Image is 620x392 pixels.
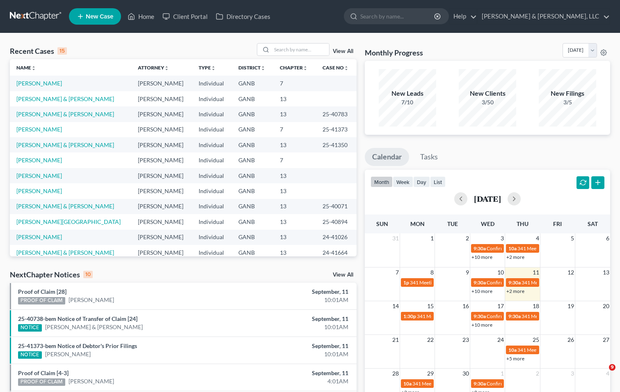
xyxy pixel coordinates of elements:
[365,48,423,58] h3: Monthly Progress
[426,369,435,378] span: 29
[316,245,357,260] td: 24-41664
[417,313,491,319] span: 341 Meeting for [PERSON_NAME]
[244,369,348,377] div: September, 11
[18,297,65,304] div: PROOF OF CLAIM
[131,214,192,229] td: [PERSON_NAME]
[45,323,143,331] a: [PERSON_NAME] & [PERSON_NAME]
[192,137,232,152] td: Individual
[567,335,575,345] span: 26
[131,137,192,152] td: [PERSON_NAME]
[16,187,62,194] a: [PERSON_NAME]
[83,271,93,278] div: 10
[18,288,66,295] a: Proof of Claim [28]
[496,301,505,311] span: 17
[45,350,91,358] a: [PERSON_NAME]
[570,233,575,243] span: 5
[379,89,436,98] div: New Leads
[496,335,505,345] span: 24
[10,46,67,56] div: Recent Cases
[316,214,357,229] td: 25-40894
[592,364,612,384] iframe: Intercom live chat
[16,203,114,210] a: [PERSON_NAME] & [PERSON_NAME]
[508,245,517,251] span: 10a
[192,230,232,245] td: Individual
[532,267,540,277] span: 11
[430,233,435,243] span: 1
[192,245,232,260] td: Individual
[487,313,596,319] span: Confirmation Hearing for [PERSON_NAME][DATE]
[131,91,192,106] td: [PERSON_NAME]
[379,98,436,106] div: 7/10
[273,91,316,106] td: 13
[481,220,494,227] span: Wed
[192,183,232,198] td: Individual
[517,347,591,353] span: 341 Meeting for [PERSON_NAME]
[522,279,595,286] span: 341 Meeting for [PERSON_NAME]
[272,44,329,55] input: Search by name...
[232,214,273,229] td: GANB
[232,168,273,183] td: GANB
[232,106,273,122] td: GANB
[413,148,445,166] a: Tasks
[192,214,232,229] td: Individual
[273,214,316,229] td: 13
[232,91,273,106] td: GANB
[232,230,273,245] td: GANB
[192,106,232,122] td: Individual
[16,111,114,118] a: [PERSON_NAME] & [PERSON_NAME]
[192,199,232,214] td: Individual
[131,106,192,122] td: [PERSON_NAME]
[323,65,349,71] a: Case Nounfold_more
[244,342,348,350] div: September, 11
[605,233,610,243] span: 6
[449,9,477,24] a: Help
[391,369,400,378] span: 28
[31,66,36,71] i: unfold_more
[273,168,316,183] td: 13
[602,335,610,345] span: 27
[478,9,610,24] a: [PERSON_NAME] & [PERSON_NAME], LLC
[413,176,430,187] button: day
[410,279,484,286] span: 341 Meeting for [PERSON_NAME]
[16,95,114,102] a: [PERSON_NAME] & [PERSON_NAME]
[487,380,581,387] span: Confirmation Hearing for [PERSON_NAME]
[16,233,62,240] a: [PERSON_NAME]
[158,9,212,24] a: Client Portal
[393,176,413,187] button: week
[212,9,275,24] a: Directory Cases
[462,301,470,311] span: 16
[553,220,562,227] span: Fri
[535,233,540,243] span: 4
[462,335,470,345] span: 23
[430,176,446,187] button: list
[410,220,425,227] span: Mon
[16,80,62,87] a: [PERSON_NAME]
[16,172,62,179] a: [PERSON_NAME]
[18,315,137,322] a: 25-40738-bem Notice of Transfer of Claim [24]
[360,9,435,24] input: Search by name...
[508,347,517,353] span: 10a
[506,288,524,294] a: +2 more
[506,355,524,362] a: +5 more
[244,377,348,385] div: 4:01AM
[535,369,540,378] span: 2
[273,122,316,137] td: 7
[474,313,486,319] span: 9:30a
[500,233,505,243] span: 3
[273,245,316,260] td: 13
[316,230,357,245] td: 24-41026
[244,350,348,358] div: 10:01AM
[602,267,610,277] span: 13
[447,220,458,227] span: Tue
[471,322,492,328] a: +10 more
[244,315,348,323] div: September, 11
[244,296,348,304] div: 10:01AM
[131,183,192,198] td: [PERSON_NAME]
[199,65,216,71] a: Typeunfold_more
[131,168,192,183] td: [PERSON_NAME]
[138,65,169,71] a: Attorneyunfold_more
[273,183,316,198] td: 13
[232,122,273,137] td: GANB
[131,230,192,245] td: [PERSON_NAME]
[567,267,575,277] span: 12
